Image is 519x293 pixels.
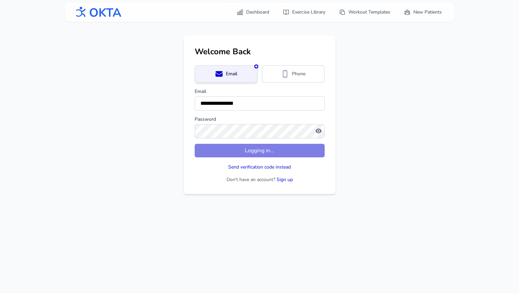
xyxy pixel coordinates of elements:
a: Dashboard [233,6,273,18]
img: OKTA logo [73,3,122,21]
a: Sign up [277,176,293,183]
label: Email [195,88,325,95]
a: Workout Templates [335,6,394,18]
a: Exercise Library [279,6,329,18]
label: Password [195,116,325,123]
button: Send verification code instead [228,164,291,171]
a: New Patients [400,6,446,18]
button: Logging in... [195,144,325,157]
p: Don't have an account? [195,176,325,183]
h1: Welcome Back [195,46,325,57]
span: Phone [292,71,305,77]
span: Email [226,71,237,77]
